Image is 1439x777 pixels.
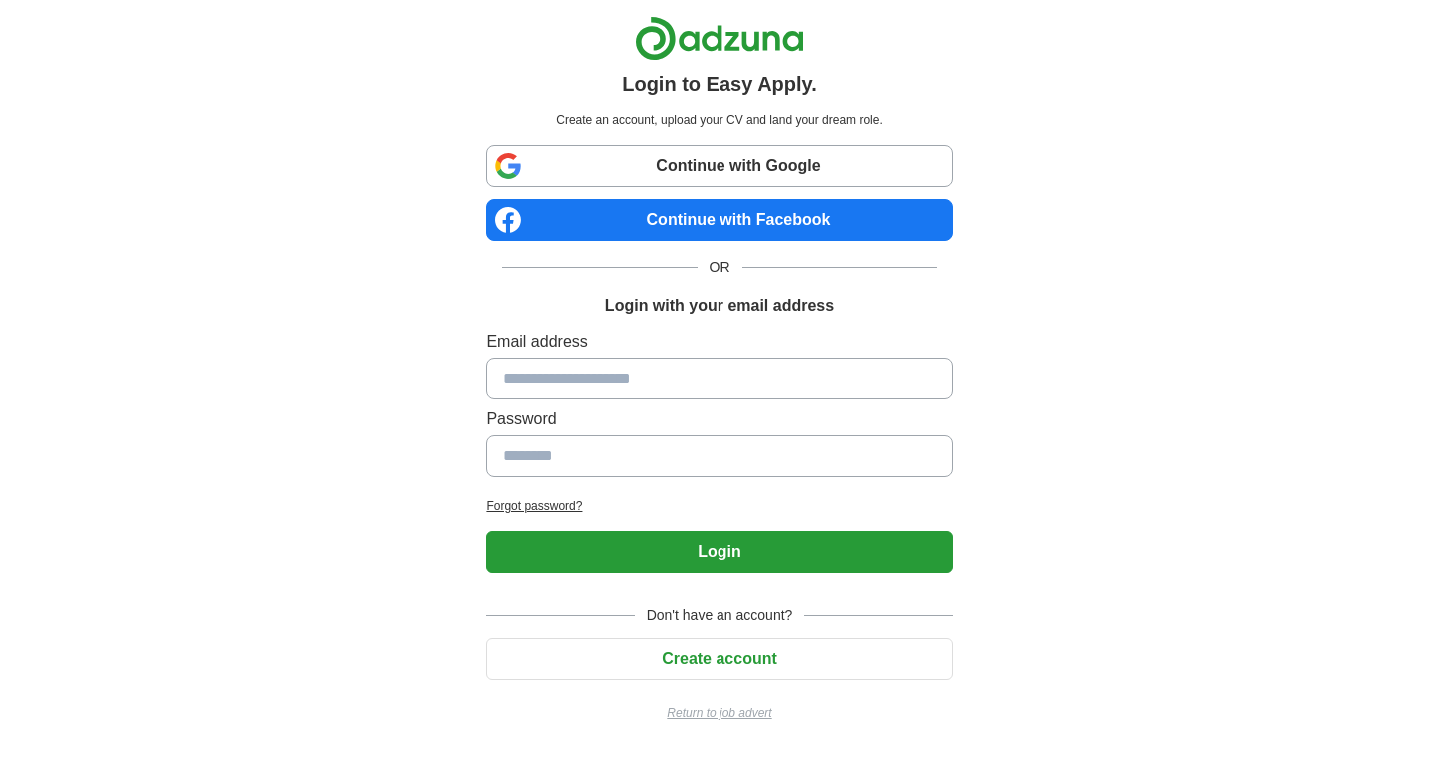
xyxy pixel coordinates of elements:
img: Adzuna logo [635,16,804,61]
h1: Login with your email address [605,294,834,318]
label: Password [486,407,952,431]
h1: Login to Easy Apply. [622,69,817,99]
a: Return to job advert [486,704,952,722]
span: Don't have an account? [635,605,805,626]
label: Email address [486,330,952,354]
a: Create account [486,650,952,667]
span: OR [698,257,742,278]
button: Login [486,531,952,573]
a: Continue with Google [486,145,952,187]
button: Create account [486,638,952,680]
p: Create an account, upload your CV and land your dream role. [490,111,948,129]
a: Forgot password? [486,497,952,515]
a: Continue with Facebook [486,199,952,241]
